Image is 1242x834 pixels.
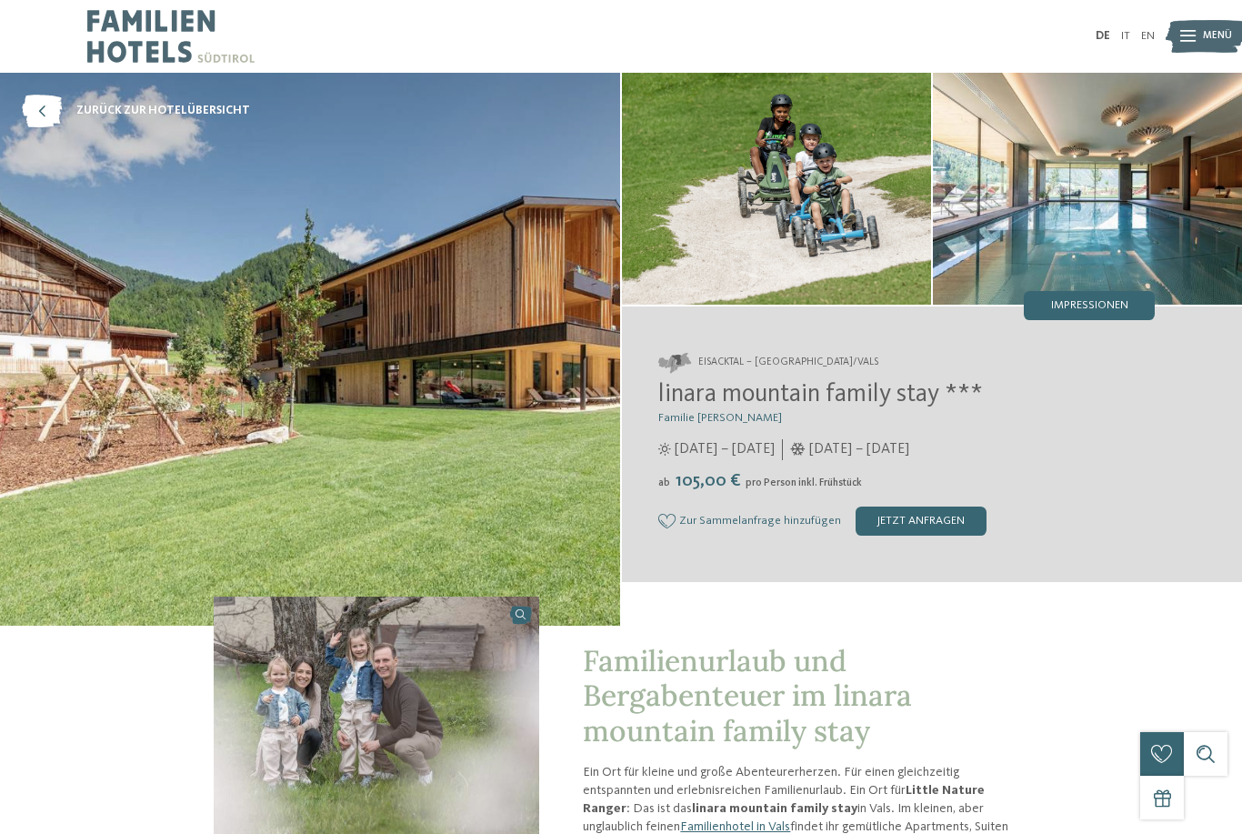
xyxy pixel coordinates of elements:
a: zurück zur Hotelübersicht [22,95,250,127]
div: jetzt anfragen [856,507,987,536]
span: zurück zur Hotelübersicht [76,103,250,119]
i: Öffnungszeiten im Winter [790,443,806,456]
img: Der Ort für Little Nature Ranger in Vals [933,73,1242,305]
span: linara mountain family stay *** [658,382,983,407]
span: [DATE] – [DATE] [675,439,775,459]
span: Menü [1203,29,1232,44]
span: Impressionen [1051,300,1128,312]
i: Öffnungszeiten im Sommer [658,443,671,456]
span: [DATE] – [DATE] [809,439,909,459]
span: Familie [PERSON_NAME] [658,412,782,424]
span: pro Person inkl. Frühstück [746,477,862,488]
span: Eisacktal – [GEOGRAPHIC_DATA]/Vals [698,356,878,370]
span: Zur Sammelanfrage hinzufügen [679,515,841,528]
span: 105,00 € [672,472,744,490]
a: EN [1141,30,1155,42]
a: Familienhotel in Vals [680,820,790,833]
a: DE [1096,30,1110,42]
span: ab [658,477,670,488]
strong: linara mountain family stay [692,802,857,815]
img: Der Ort für Little Nature Ranger in Vals [622,73,931,305]
span: Familienurlaub und Bergabenteuer im linara mountain family stay [583,642,912,749]
a: IT [1121,30,1130,42]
